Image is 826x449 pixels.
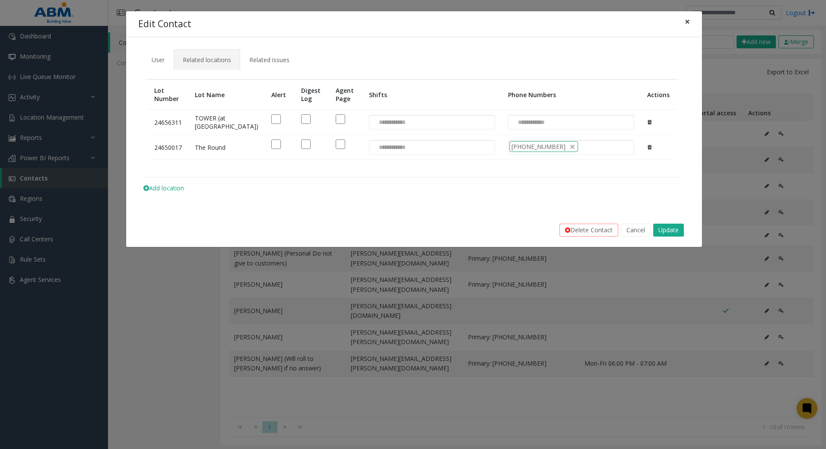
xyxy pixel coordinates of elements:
[641,80,676,110] th: Actions
[369,140,410,154] input: NO DATA FOUND
[249,56,289,64] span: Related issues
[188,110,265,135] td: TOWER (at [GEOGRAPHIC_DATA])
[653,224,684,237] button: Update
[502,80,641,110] th: Phone Numbers
[362,80,502,110] th: Shifts
[152,56,165,64] span: User
[569,142,576,151] span: delete
[511,142,565,151] span: [PHONE_NUMBER]
[685,16,690,28] span: ×
[295,80,329,110] th: Digest Log
[265,80,295,110] th: Alert
[369,115,410,129] input: NO DATA FOUND
[679,11,696,32] button: Close
[143,49,686,64] ul: Tabs
[621,224,651,237] button: Cancel
[559,224,618,237] button: Delete Contact
[143,184,184,192] span: Add location
[188,80,265,110] th: Lot Name
[138,17,191,31] h4: Edit Contact
[183,56,231,64] span: Related locations
[148,110,188,135] td: 24656311
[148,80,188,110] th: Lot Number
[148,135,188,160] td: 24650017
[329,80,362,110] th: Agent Page
[188,135,265,160] td: The Round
